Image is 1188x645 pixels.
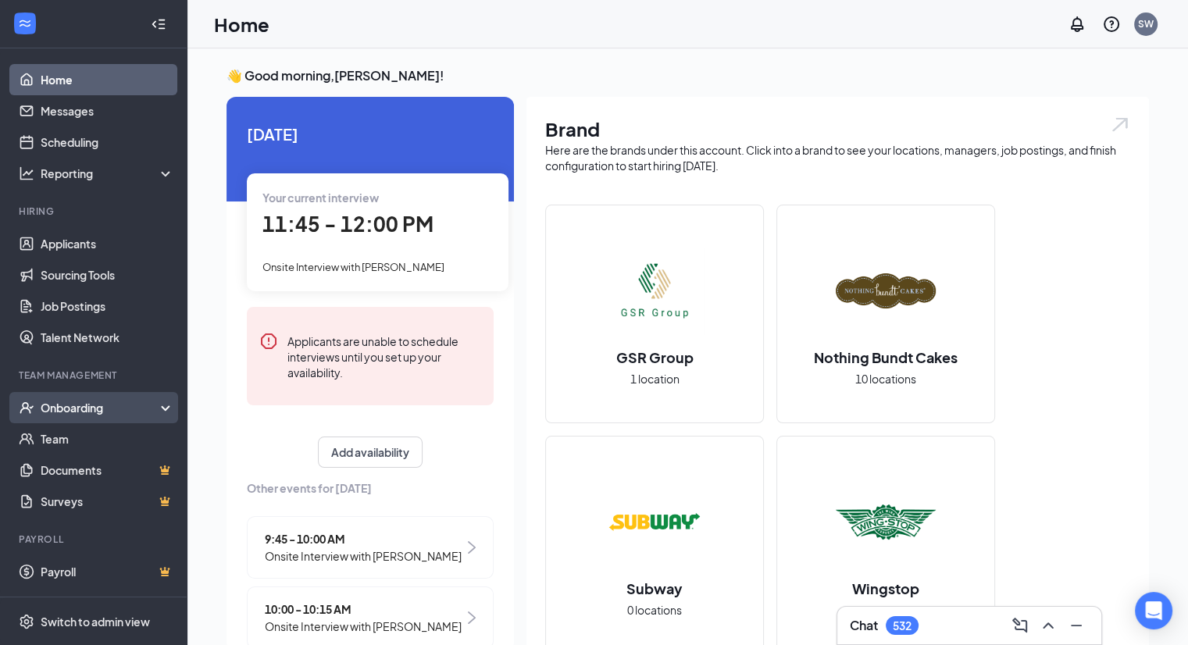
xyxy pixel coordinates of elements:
[262,211,433,237] span: 11:45 - 12:00 PM
[601,347,709,367] h2: GSR Group
[41,322,174,353] a: Talent Network
[41,614,150,629] div: Switch to admin view
[1067,616,1086,635] svg: Minimize
[627,601,682,618] span: 0 locations
[1008,613,1033,638] button: ComposeMessage
[318,437,423,468] button: Add availability
[265,530,462,547] span: 9:45 - 10:00 AM
[287,332,481,380] div: Applicants are unable to schedule interviews until you set up your availability.
[41,423,174,454] a: Team
[836,241,936,341] img: Nothing Bundt Cakes
[41,486,174,517] a: SurveysCrown
[227,67,1149,84] h3: 👋 Good morning, [PERSON_NAME] !
[855,370,916,387] span: 10 locations
[1011,616,1029,635] svg: ComposeMessage
[1135,592,1172,629] div: Open Intercom Messenger
[1138,17,1154,30] div: SW
[41,290,174,322] a: Job Postings
[265,600,462,618] span: 10:00 - 10:15 AM
[41,228,174,259] a: Applicants
[1110,116,1130,134] img: open.6027fd2a22e1237b5b06.svg
[1068,15,1086,34] svg: Notifications
[893,619,912,633] div: 532
[259,332,278,351] svg: Error
[247,479,494,497] span: Other events for [DATE]
[545,116,1130,142] h1: Brand
[41,166,175,181] div: Reporting
[41,259,174,290] a: Sourcing Tools
[41,454,174,486] a: DocumentsCrown
[41,400,161,415] div: Onboarding
[41,95,174,127] a: Messages
[19,614,34,629] svg: Settings
[1064,613,1089,638] button: Minimize
[19,369,171,382] div: Team Management
[19,533,171,546] div: Payroll
[247,122,494,146] span: [DATE]
[605,472,705,572] img: Subway
[265,547,462,565] span: Onsite Interview with [PERSON_NAME]
[19,205,171,218] div: Hiring
[262,191,379,205] span: Your current interview
[17,16,33,31] svg: WorkstreamLogo
[837,579,935,598] h2: Wingstop
[41,127,174,158] a: Scheduling
[214,11,269,37] h1: Home
[1039,616,1058,635] svg: ChevronUp
[1036,613,1061,638] button: ChevronUp
[19,400,34,415] svg: UserCheck
[850,617,878,634] h3: Chat
[41,64,174,95] a: Home
[1102,15,1121,34] svg: QuestionInfo
[605,241,705,341] img: GSR Group
[630,370,680,387] span: 1 location
[852,601,919,618] span: 264 locations
[265,618,462,635] span: Onsite Interview with [PERSON_NAME]
[798,347,973,367] h2: Nothing Bundt Cakes
[611,579,698,598] h2: Subway
[151,16,166,32] svg: Collapse
[262,261,444,273] span: Onsite Interview with [PERSON_NAME]
[836,472,936,572] img: Wingstop
[41,556,174,587] a: PayrollCrown
[545,142,1130,173] div: Here are the brands under this account. Click into a brand to see your locations, managers, job p...
[19,166,34,181] svg: Analysis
